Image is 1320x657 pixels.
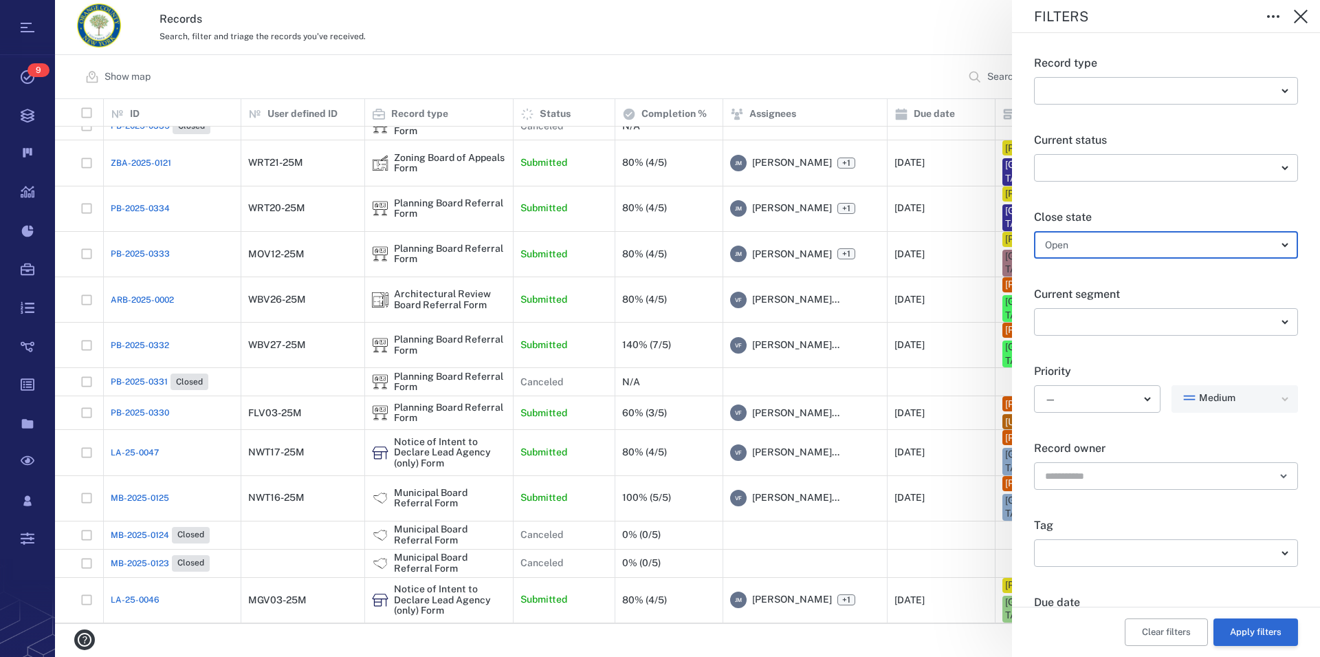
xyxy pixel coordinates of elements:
[1034,363,1298,380] p: Priority
[1274,466,1293,486] button: Open
[31,10,59,22] span: Help
[1034,594,1298,611] p: Due date
[1287,3,1314,30] button: Close
[1034,209,1298,226] p: Close state
[1045,391,1138,407] div: —
[1034,440,1298,457] p: Record owner
[1034,10,1248,23] div: Filters
[1034,517,1298,534] p: Tag
[1034,132,1298,149] p: Current status
[1213,618,1298,646] button: Apply filters
[1199,391,1235,405] span: Medium
[1034,286,1298,303] p: Current segment
[1045,237,1276,253] div: Open
[27,63,49,77] span: 9
[1259,3,1287,30] button: Toggle to Edit Boxes
[1125,618,1208,646] button: Clear filters
[1034,55,1298,72] p: Record type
